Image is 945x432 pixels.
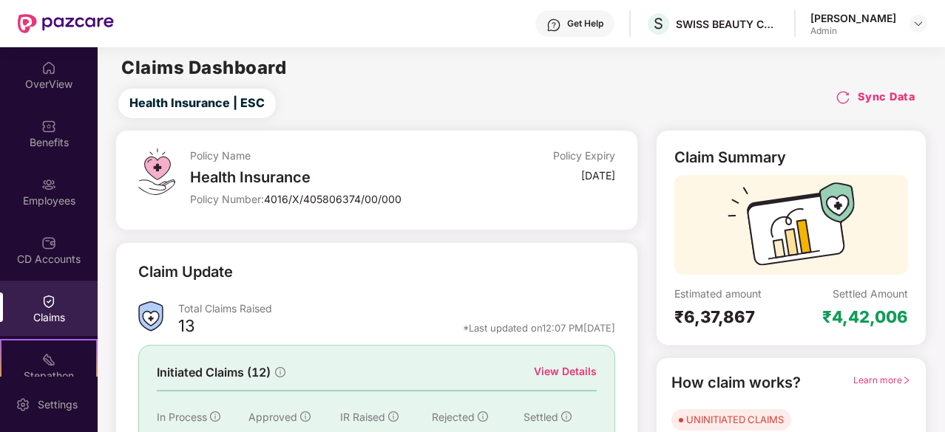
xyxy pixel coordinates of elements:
img: svg+xml;base64,PHN2ZyB4bWxucz0iaHR0cDovL3d3dy53My5vcmcvMjAwMC9zdmciIHdpZHRoPSIyMSIgaGVpZ2h0PSIyMC... [41,352,56,367]
div: Settings [33,397,82,412]
img: svg+xml;base64,PHN2ZyB3aWR0aD0iMTcyIiBoZWlnaHQ9IjExMyIgdmlld0JveD0iMCAwIDE3MiAxMTMiIGZpbGw9Im5vbm... [728,182,855,275]
span: Rejected [432,411,475,423]
span: info-circle [478,411,488,422]
img: svg+xml;base64,PHN2ZyB4bWxucz0iaHR0cDovL3d3dy53My5vcmcvMjAwMC9zdmciIHdpZHRoPSI0OS4zMiIgaGVpZ2h0PS... [138,148,175,195]
div: Policy Name [190,148,474,162]
div: Claim Summary [674,148,786,166]
img: svg+xml;base64,PHN2ZyBpZD0iQ2xhaW0iIHhtbG5zPSJodHRwOi8vd3d3LnczLm9yZy8yMDAwL3N2ZyIgd2lkdGg9IjIwIi... [41,294,56,309]
h4: Sync Data [858,89,915,104]
div: SWISS BEAUTY COSMETICS PRIVATE LIMITED [676,17,779,31]
button: Health Insurance | ESC [118,89,276,118]
img: svg+xml;base64,PHN2ZyBpZD0iSG9tZSIgeG1sbnM9Imh0dHA6Ly93d3cudzMub3JnLzIwMDAvc3ZnIiB3aWR0aD0iMjAiIG... [41,61,56,75]
span: info-circle [388,411,399,422]
div: Health Insurance [190,168,474,186]
span: Health Insurance | ESC [129,94,265,112]
div: Settled Amount [833,287,908,301]
div: Claim Update [138,261,233,284]
div: Get Help [567,18,603,30]
span: info-circle [210,411,220,422]
div: UNINITIATED CLAIMS [686,412,784,427]
span: IR Raised [340,411,385,423]
span: 4016/X/405806374/00/000 [264,193,402,205]
span: S [654,15,663,32]
img: New Pazcare Logo [18,14,114,33]
span: right [902,376,911,385]
div: Policy Expiry [553,148,615,162]
img: ClaimsSummaryIcon [138,301,163,332]
span: Learn more [853,374,911,385]
span: Approved [248,411,297,423]
img: svg+xml;base64,PHN2ZyBpZD0iUmVsb2FkLTMyeDMyIiB4bWxucz0iaHR0cDovL3d3dy53My5vcmcvMjAwMC9zdmciIHdpZH... [836,90,850,105]
div: 13 [178,315,195,340]
h2: Claims Dashboard [121,59,286,77]
span: info-circle [561,411,572,422]
div: Stepathon [1,368,96,383]
div: ₹6,37,867 [674,306,791,327]
div: *Last updated on 12:07 PM[DATE] [463,321,615,335]
span: info-circle [300,411,311,422]
div: [DATE] [581,168,615,182]
div: ₹4,42,006 [822,306,908,327]
div: Total Claims Raised [178,301,615,315]
img: svg+xml;base64,PHN2ZyBpZD0iQ0RfQWNjb3VudHMiIGRhdGEtbmFtZT0iQ0QgQWNjb3VudHMiIHhtbG5zPSJodHRwOi8vd3... [41,236,56,250]
div: View Details [534,363,597,380]
span: Initiated Claims (12) [157,363,271,382]
span: info-circle [275,367,285,377]
div: Estimated amount [674,287,791,301]
img: svg+xml;base64,PHN2ZyBpZD0iRW1wbG95ZWVzIiB4bWxucz0iaHR0cDovL3d3dy53My5vcmcvMjAwMC9zdmciIHdpZHRoPS... [41,177,56,192]
div: Admin [810,25,896,37]
img: svg+xml;base64,PHN2ZyBpZD0iQmVuZWZpdHMiIHhtbG5zPSJodHRwOi8vd3d3LnczLm9yZy8yMDAwL3N2ZyIgd2lkdGg9Ij... [41,119,56,134]
img: svg+xml;base64,PHN2ZyBpZD0iSGVscC0zMngzMiIgeG1sbnM9Imh0dHA6Ly93d3cudzMub3JnLzIwMDAvc3ZnIiB3aWR0aD... [546,18,561,32]
img: svg+xml;base64,PHN2ZyBpZD0iRHJvcGRvd24tMzJ4MzIiIHhtbG5zPSJodHRwOi8vd3d3LnczLm9yZy8yMDAwL3N2ZyIgd2... [912,18,924,30]
div: [PERSON_NAME] [810,11,896,25]
div: Policy Number: [190,192,474,206]
img: svg+xml;base64,PHN2ZyBpZD0iU2V0dGluZy0yMHgyMCIgeG1sbnM9Imh0dHA6Ly93d3cudzMub3JnLzIwMDAvc3ZnIiB3aW... [16,397,30,412]
span: Settled [524,411,558,423]
div: How claim works? [671,371,801,394]
span: In Process [157,411,207,423]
